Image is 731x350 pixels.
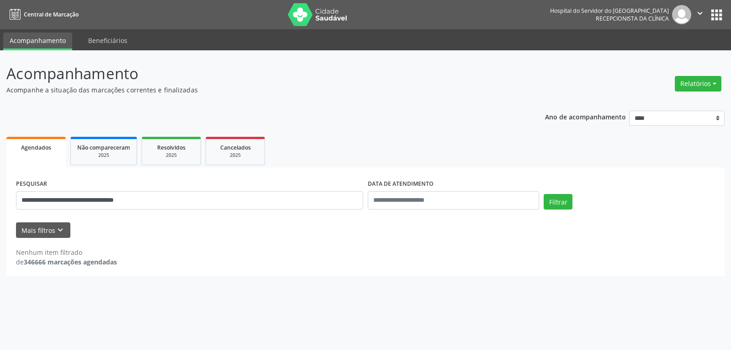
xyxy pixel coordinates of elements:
button: apps [709,7,725,23]
span: Agendados [21,144,51,151]
p: Ano de acompanhamento [545,111,626,122]
i: keyboard_arrow_down [55,225,65,235]
div: 2025 [148,152,194,159]
button:  [691,5,709,24]
span: Central de Marcação [24,11,79,18]
span: Não compareceram [77,144,130,151]
button: Relatórios [675,76,721,92]
div: Hospital do Servidor do [GEOGRAPHIC_DATA] [550,7,669,15]
button: Filtrar [544,194,572,210]
span: Resolvidos [157,144,185,151]
label: DATA DE ATENDIMENTO [368,177,434,191]
p: Acompanhe a situação das marcações correntes e finalizadas [6,85,509,95]
button: Mais filtroskeyboard_arrow_down [16,222,70,238]
a: Beneficiários [82,32,134,48]
strong: 346666 marcações agendadas [24,258,117,266]
a: Central de Marcação [6,7,79,22]
span: Cancelados [220,144,251,151]
i:  [695,8,705,18]
label: PESQUISAR [16,177,47,191]
img: img [672,5,691,24]
div: Nenhum item filtrado [16,248,117,257]
div: de [16,257,117,267]
a: Acompanhamento [3,32,72,50]
div: 2025 [212,152,258,159]
p: Acompanhamento [6,62,509,85]
div: 2025 [77,152,130,159]
span: Recepcionista da clínica [596,15,669,22]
